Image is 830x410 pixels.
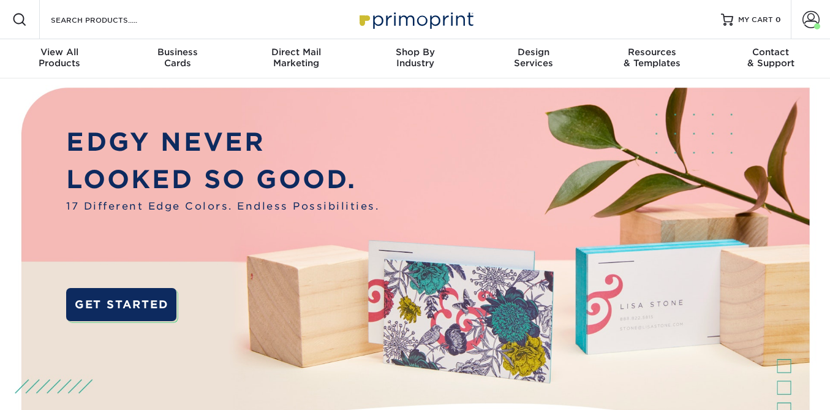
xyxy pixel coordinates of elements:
[119,39,238,78] a: BusinessCards
[119,47,238,69] div: Cards
[354,6,477,32] img: Primoprint
[356,39,475,78] a: Shop ByIndustry
[711,47,830,58] span: Contact
[237,47,356,69] div: Marketing
[50,12,169,27] input: SEARCH PRODUCTS.....
[474,39,593,78] a: DesignServices
[593,47,712,69] div: & Templates
[119,47,238,58] span: Business
[66,161,379,199] p: LOOKED SO GOOD.
[738,15,773,25] span: MY CART
[593,39,712,78] a: Resources& Templates
[66,124,379,161] p: EDGY NEVER
[66,199,379,213] span: 17 Different Edge Colors. Endless Possibilities.
[775,15,781,24] span: 0
[711,39,830,78] a: Contact& Support
[593,47,712,58] span: Resources
[474,47,593,58] span: Design
[237,47,356,58] span: Direct Mail
[356,47,475,58] span: Shop By
[711,47,830,69] div: & Support
[66,288,176,321] a: GET STARTED
[356,47,475,69] div: Industry
[474,47,593,69] div: Services
[237,39,356,78] a: Direct MailMarketing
